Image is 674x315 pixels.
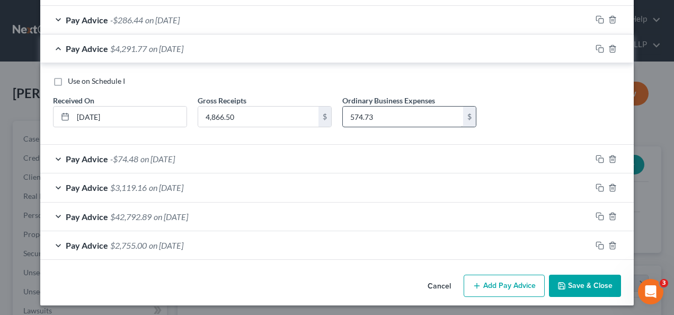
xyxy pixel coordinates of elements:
label: Ordinary Business Expenses [342,95,435,106]
div: $ [463,107,476,127]
span: Received On [53,96,94,105]
span: Pay Advice [66,15,108,25]
input: 0.00 [343,107,463,127]
span: on [DATE] [149,43,183,54]
span: $42,792.89 [110,212,152,222]
span: -$286.44 [110,15,143,25]
iframe: Intercom live chat [638,279,663,304]
span: $4,291.77 [110,43,147,54]
span: Pay Advice [66,240,108,250]
span: Pay Advice [66,212,108,222]
span: on [DATE] [145,15,180,25]
input: 0.00 [198,107,318,127]
span: on [DATE] [140,154,175,164]
span: Pay Advice [66,43,108,54]
span: $2,755.00 [110,240,147,250]
span: on [DATE] [154,212,188,222]
span: Pay Advice [66,182,108,192]
button: Save & Close [549,275,621,297]
label: Gross Receipts [198,95,246,106]
input: MM/DD/YYYY [73,107,187,127]
span: $3,119.16 [110,182,147,192]
span: -$74.48 [110,154,138,164]
span: on [DATE] [149,240,183,250]
span: on [DATE] [149,182,183,192]
div: $ [318,107,331,127]
span: 3 [660,279,668,287]
span: Pay Advice [66,154,108,164]
button: Add Pay Advice [464,275,545,297]
button: Cancel [419,276,459,297]
span: Use on Schedule I [68,76,125,85]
